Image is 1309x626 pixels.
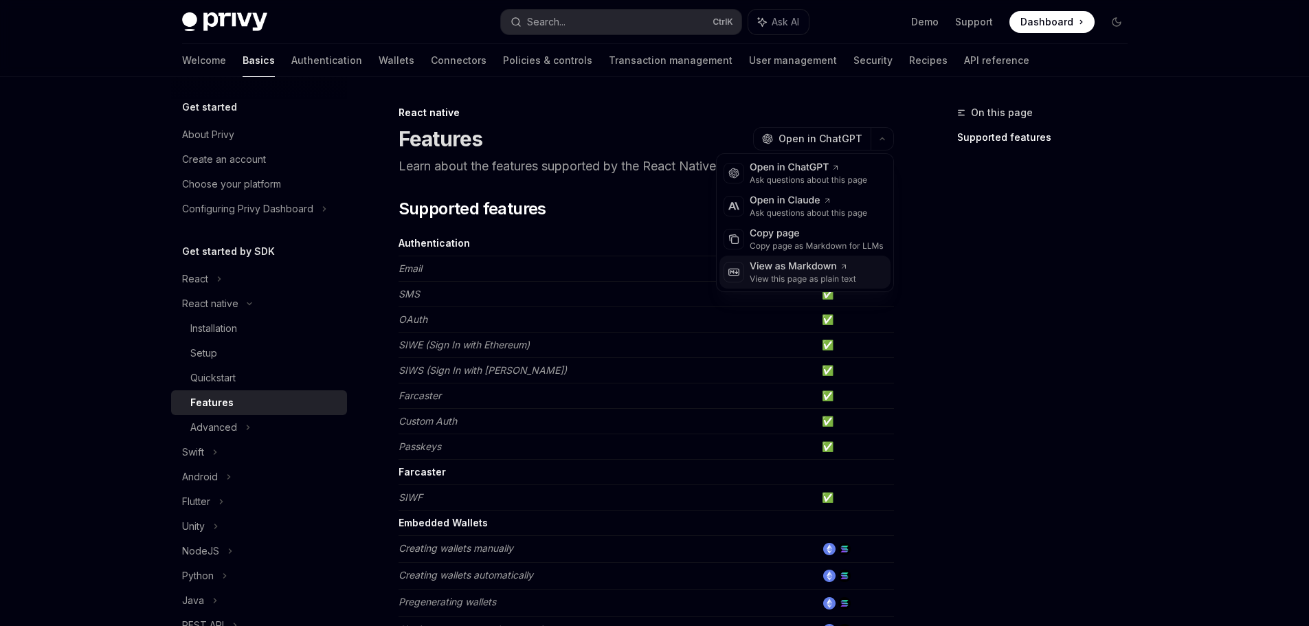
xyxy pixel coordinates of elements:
em: Pregenerating wallets [399,596,496,607]
div: View this page as plain text [750,273,856,284]
div: Copy page as Markdown for LLMs [750,241,884,251]
a: Security [853,44,893,77]
span: Supported features [399,198,546,220]
span: Ctrl K [713,16,733,27]
a: Wallets [379,44,414,77]
a: Connectors [431,44,486,77]
img: ethereum.png [823,543,836,555]
a: Dashboard [1009,11,1095,33]
a: About Privy [171,122,347,147]
a: Policies & controls [503,44,592,77]
div: Android [182,469,218,485]
div: Swift [182,444,204,460]
td: ✅ [816,282,894,307]
div: Flutter [182,493,210,510]
img: solana.png [838,597,851,610]
a: Demo [911,15,939,29]
div: Java [182,592,204,609]
div: Features [190,394,234,411]
em: SIWE (Sign In with Ethereum) [399,339,530,350]
em: SIWF [399,491,423,503]
h5: Get started [182,99,237,115]
strong: Authentication [399,237,470,249]
a: Choose your platform [171,172,347,197]
em: Email [399,262,422,274]
a: Features [171,390,347,415]
a: Recipes [909,44,948,77]
img: ethereum.png [823,570,836,582]
td: ✅ [816,434,894,460]
div: Ask questions about this page [750,208,867,219]
span: Dashboard [1020,15,1073,29]
em: SMS [399,288,420,300]
div: Create an account [182,151,266,168]
img: solana.png [838,543,851,555]
div: Unity [182,518,205,535]
button: Toggle dark mode [1106,11,1128,33]
td: ✅ [816,485,894,511]
td: ✅ [816,383,894,409]
td: ✅ [816,307,894,333]
button: Search...CtrlK [501,10,741,34]
div: Copy page [750,227,884,241]
div: Choose your platform [182,176,281,192]
img: solana.png [838,570,851,582]
em: Creating wallets manually [399,542,513,554]
div: Open in ChatGPT [750,161,867,175]
img: ethereum.png [823,597,836,610]
a: Welcome [182,44,226,77]
div: Quickstart [190,370,236,386]
strong: Embedded Wallets [399,517,488,528]
button: Open in ChatGPT [753,127,871,150]
a: Authentication [291,44,362,77]
a: Transaction management [609,44,732,77]
div: Installation [190,320,237,337]
div: View as Markdown [750,260,856,273]
div: React [182,271,208,287]
a: Setup [171,341,347,366]
img: dark logo [182,12,267,32]
a: API reference [964,44,1029,77]
div: Search... [527,14,566,30]
span: On this page [971,104,1033,121]
span: Ask AI [772,15,799,29]
a: Supported features [957,126,1139,148]
a: Support [955,15,993,29]
span: Open in ChatGPT [779,132,862,146]
td: ✅ [816,358,894,383]
em: Passkeys [399,440,441,452]
div: React native [182,295,238,312]
td: ✅ [816,333,894,358]
div: About Privy [182,126,234,143]
em: SIWS (Sign In with [PERSON_NAME]) [399,364,567,376]
div: React native [399,106,894,120]
em: Creating wallets automatically [399,569,533,581]
a: User management [749,44,837,77]
a: Quickstart [171,366,347,390]
strong: Farcaster [399,466,446,478]
a: Create an account [171,147,347,172]
div: Ask questions about this page [750,175,867,186]
em: Farcaster [399,390,441,401]
div: Setup [190,345,217,361]
em: Custom Auth [399,415,457,427]
a: Basics [243,44,275,77]
em: OAuth [399,313,427,325]
div: Python [182,568,214,584]
div: NodeJS [182,543,219,559]
h5: Get started by SDK [182,243,275,260]
div: Open in Claude [750,194,867,208]
p: Learn about the features supported by the React Native SDK [399,157,894,176]
div: Advanced [190,419,237,436]
div: Configuring Privy Dashboard [182,201,313,217]
td: ✅ [816,409,894,434]
h1: Features [399,126,483,151]
a: Installation [171,316,347,341]
button: Ask AI [748,10,809,34]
